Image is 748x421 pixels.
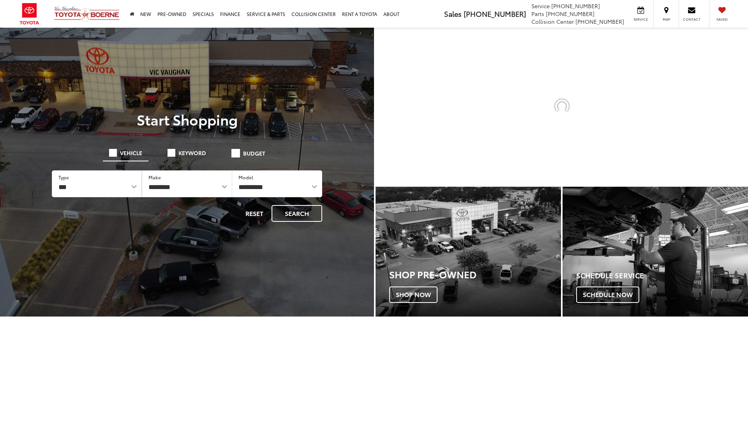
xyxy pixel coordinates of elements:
[546,10,595,18] span: [PHONE_NUMBER]
[376,187,561,317] a: Shop Pre-Owned Shop Now
[563,187,748,317] a: Schedule Service Schedule Now
[148,174,161,180] label: Make
[632,17,649,22] span: Service
[178,150,206,156] span: Keyword
[239,205,270,222] button: Reset
[272,205,322,222] button: Search
[576,287,639,303] span: Schedule Now
[576,272,748,279] h4: Schedule Service
[531,18,574,25] span: Collision Center
[551,2,600,10] span: [PHONE_NUMBER]
[120,150,142,156] span: Vehicle
[376,187,561,317] div: Toyota
[376,28,748,185] section: Carousel section with vehicle pictures - may contain disclaimers.
[683,17,700,22] span: Contact
[713,17,730,22] span: Saved
[575,18,624,25] span: [PHONE_NUMBER]
[389,269,561,279] h3: Shop Pre-Owned
[444,9,462,19] span: Sales
[238,174,253,180] label: Model
[658,17,675,22] span: Map
[531,2,550,10] span: Service
[563,187,748,317] div: Toyota
[243,150,265,156] span: Budget
[531,10,544,18] span: Parts
[33,111,341,127] p: Start Shopping
[389,287,438,303] span: Shop Now
[58,174,69,180] label: Type
[54,6,120,22] img: Vic Vaughan Toyota of Boerne
[464,9,526,19] span: [PHONE_NUMBER]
